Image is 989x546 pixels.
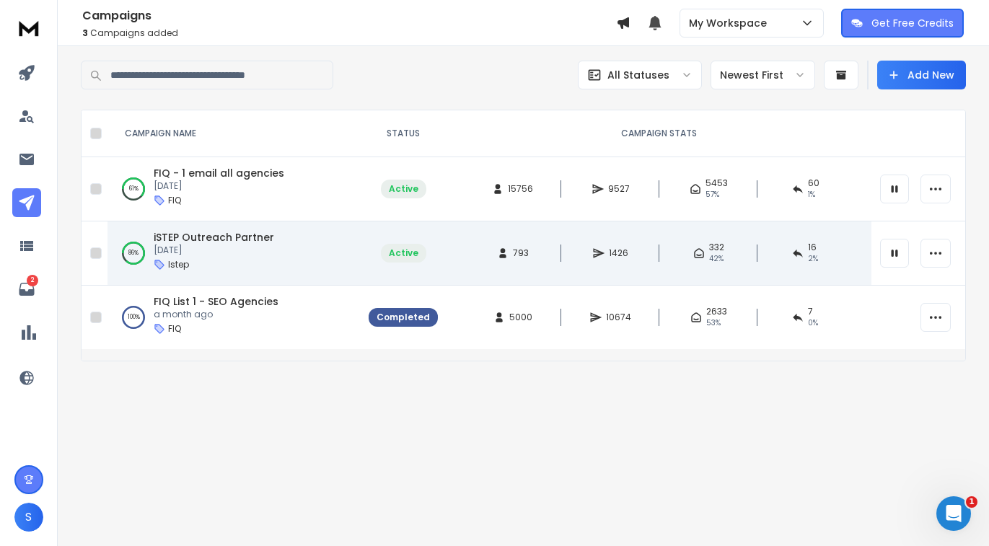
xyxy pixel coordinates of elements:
p: 100 % [128,310,140,325]
p: 2 [27,275,38,286]
p: My Workspace [689,16,773,30]
span: 57 % [706,189,719,201]
div: Completed [377,312,430,323]
span: 15756 [508,183,533,195]
p: Istep [168,259,189,270]
button: S [14,503,43,532]
p: [DATE] [154,245,274,256]
td: 61%FIQ - 1 email all agencies[DATE]FIQ [107,157,360,221]
h1: Campaigns [82,7,616,25]
p: [DATE] [154,180,284,192]
span: 10674 [606,312,631,323]
img: logo [14,14,43,41]
span: 1426 [609,247,628,259]
p: 86 % [128,246,139,260]
a: 2 [12,275,41,304]
th: CAMPAIGN STATS [447,110,871,157]
button: Newest First [711,61,815,89]
span: 3 [82,27,88,39]
span: 53 % [706,317,721,329]
span: 2633 [706,306,727,317]
th: STATUS [360,110,447,157]
span: 332 [709,242,724,253]
span: 5000 [509,312,532,323]
iframe: Intercom live chat [936,496,971,531]
p: 61 % [129,182,139,196]
span: 60 [808,177,819,189]
th: CAMPAIGN NAME [107,110,360,157]
span: 16 [808,242,817,253]
a: FIQ - 1 email all agencies [154,166,284,180]
span: 5453 [706,177,728,189]
div: Active [389,183,418,195]
p: FIQ [168,323,181,335]
p: FIQ [168,195,181,206]
a: FIQ List 1 - SEO Agencies [154,294,278,309]
span: 2 % [808,253,818,265]
span: 793 [513,247,529,259]
a: iSTEP Outreach Partner [154,230,274,245]
button: Get Free Credits [841,9,964,38]
td: 86%iSTEP Outreach Partner[DATE]Istep [107,221,360,286]
p: a month ago [154,309,278,320]
td: 100%FIQ List 1 - SEO Agenciesa month agoFIQ [107,286,360,350]
span: 1 % [808,189,815,201]
p: Get Free Credits [871,16,954,30]
span: 42 % [709,253,724,265]
span: 7 [808,306,813,317]
button: Add New [877,61,966,89]
span: 9527 [608,183,630,195]
p: Campaigns added [82,27,616,39]
span: 0 % [808,317,818,329]
div: Active [389,247,418,259]
span: 1 [966,496,977,508]
p: All Statuses [607,68,669,82]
